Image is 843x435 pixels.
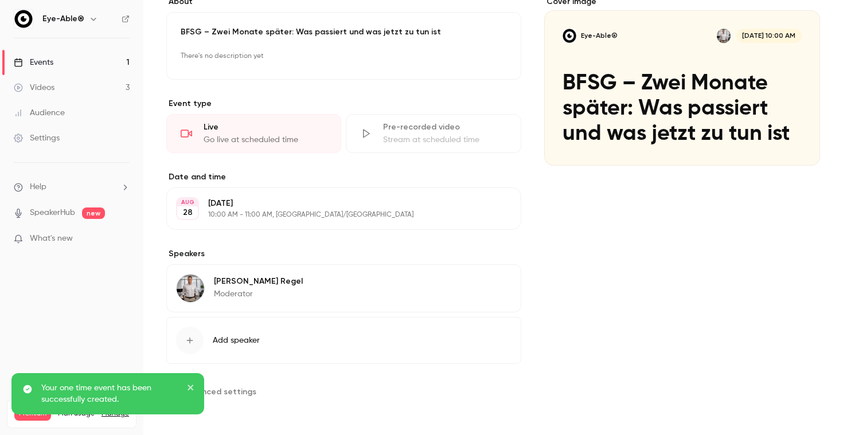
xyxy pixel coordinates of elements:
li: help-dropdown-opener [14,181,130,193]
div: Pre-recorded videoStream at scheduled time [346,114,521,153]
button: close [187,382,195,396]
iframe: Noticeable Trigger [116,234,130,244]
span: Add speaker [213,335,260,346]
button: Add speaker [166,317,521,364]
p: BFSG – Zwei Monate später: Was passiert und was jetzt zu tun ist [181,26,507,38]
div: Pre-recorded video [383,122,506,133]
span: 3 [108,422,111,429]
img: Eye-Able® [14,10,33,28]
p: There's no description yet [181,47,507,65]
img: Tom Regel [177,275,204,302]
p: 28 [183,207,193,218]
p: Moderator [214,288,303,300]
button: BFSG – Zwei Monate später: Was passiert und was jetzt zu tun istEye-Able®Tom Regel[DATE] 10:00 AM... [788,134,811,156]
div: LiveGo live at scheduled time [166,114,341,153]
div: AUG [177,198,198,206]
span: What's new [30,233,73,245]
p: 10:00 AM - 11:00 AM, [GEOGRAPHIC_DATA]/[GEOGRAPHIC_DATA] [208,210,460,220]
div: Videos [14,82,54,93]
span: Help [30,181,46,193]
span: Advanced settings [182,386,256,398]
label: Date and time [166,171,521,183]
div: Stream at scheduled time [383,134,506,146]
p: [DATE] [208,198,460,209]
div: Events [14,57,53,68]
p: Event type [166,98,521,109]
div: Audience [14,107,65,119]
section: Advanced settings [166,382,521,401]
a: SpeakerHub [30,207,75,219]
p: Your one time event has been successfully created. [41,382,179,405]
h6: Eye-Able® [42,13,84,25]
div: Tom Regel[PERSON_NAME] RegelModerator [166,264,521,312]
p: / 300 [108,421,129,431]
div: Go live at scheduled time [204,134,327,146]
span: new [82,207,105,219]
div: Live [204,122,327,133]
button: Edit [470,274,512,292]
label: Speakers [166,248,521,260]
button: Advanced settings [166,382,263,401]
div: Settings [14,132,60,144]
p: [PERSON_NAME] Regel [214,276,303,287]
p: Videos [14,421,36,431]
